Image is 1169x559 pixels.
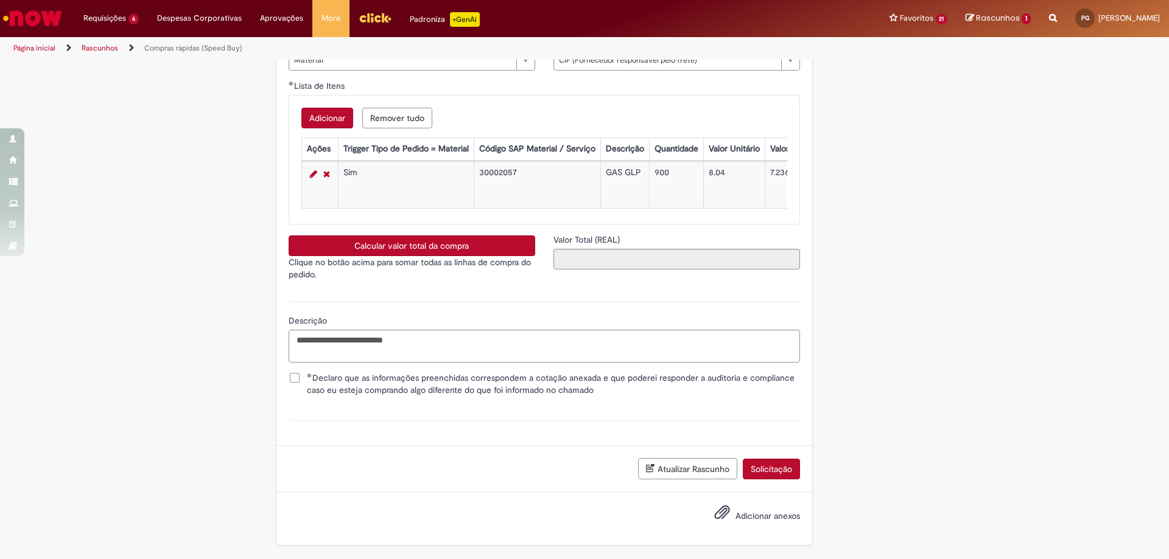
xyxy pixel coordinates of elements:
span: PG [1081,14,1089,22]
span: CIF (Fornecedor responsável pelo frete) [559,50,775,70]
th: Descrição [600,138,649,161]
span: Rascunhos [976,12,1020,24]
th: Trigger Tipo de Pedido = Material [338,138,474,161]
td: 900 [649,162,703,209]
img: ServiceNow [1,6,64,30]
button: Calcular valor total da compra [289,235,535,256]
input: Valor Total (REAL) [553,249,800,269]
span: 21 [936,14,948,24]
ul: Trilhas de página [9,37,770,60]
p: +GenAi [450,12,480,27]
span: Declaro que as informações preenchidas correspondem a cotação anexada e que poderei responder a a... [307,372,800,396]
th: Código SAP Material / Serviço [474,138,600,161]
button: Remove all rows for Lista de Itens [362,108,432,128]
th: Valor Total Moeda [765,138,843,161]
th: Quantidade [649,138,703,161]
a: Compras rápidas (Speed Buy) [144,43,242,53]
span: [PERSON_NAME] [1098,13,1160,23]
a: Página inicial [13,43,55,53]
span: Descrição [289,315,329,326]
a: Remover linha 1 [320,167,333,181]
td: Sim [338,162,474,209]
span: Obrigatório Preenchido [307,373,312,378]
td: 7.236,00 [765,162,843,209]
a: Rascunhos [966,13,1031,24]
span: Adicionar anexos [735,510,800,521]
span: Requisições [83,12,126,24]
th: Ações [301,138,338,161]
p: Clique no botão acima para somar todas as linhas de compra do pedido. [289,256,535,280]
span: Material [294,50,510,70]
textarea: Descrição [289,330,800,363]
span: Despesas Corporativas [157,12,242,24]
span: 6 [128,14,139,24]
th: Valor Unitário [703,138,765,161]
span: Obrigatório Preenchido [289,81,294,86]
td: 8,04 [703,162,765,209]
button: Atualizar Rascunho [638,458,737,479]
span: Favoritos [900,12,933,24]
a: Rascunhos [82,43,118,53]
span: Somente leitura - Valor Total (REAL) [553,234,622,245]
td: 30002057 [474,162,600,209]
span: Aprovações [260,12,303,24]
a: Editar Linha 1 [307,167,320,181]
span: Lista de Itens [294,80,347,91]
span: 1 [1022,13,1031,24]
td: GAS GLP [600,162,649,209]
div: Padroniza [410,12,480,27]
span: More [321,12,340,24]
button: Add a row for Lista de Itens [301,108,353,128]
button: Solicitação [743,459,800,479]
button: Adicionar anexos [711,501,733,529]
img: click_logo_yellow_360x200.png [359,9,391,27]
